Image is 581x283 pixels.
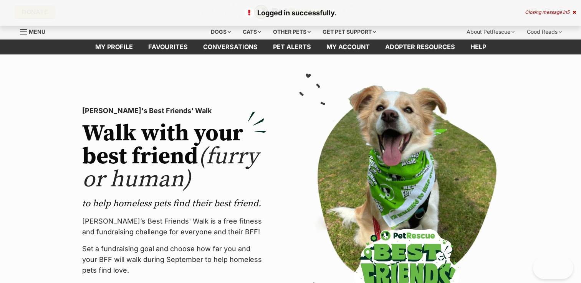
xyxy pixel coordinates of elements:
[521,24,567,39] div: Good Reads
[82,244,266,276] p: Set a fundraising goal and choose how far you and your BFF will walk during September to help hom...
[82,142,258,194] span: (furry or human)
[82,122,266,191] h2: Walk with your best friend
[82,216,266,237] p: [PERSON_NAME]’s Best Friends' Walk is a free fitness and fundraising challenge for everyone and t...
[205,24,236,39] div: Dogs
[82,197,266,210] p: to help homeless pets find their best friend.
[317,24,381,39] div: Get pet support
[377,39,463,54] a: Adopter resources
[463,39,494,54] a: Help
[319,39,377,54] a: My account
[88,39,141,54] a: My profile
[268,24,316,39] div: Other pets
[141,39,195,54] a: Favourites
[195,39,265,54] a: conversations
[237,24,266,39] div: Cats
[265,39,319,54] a: Pet alerts
[29,28,45,35] span: Menu
[533,256,573,279] iframe: Help Scout Beacon - Open
[82,105,266,116] p: [PERSON_NAME]'s Best Friends' Walk
[461,24,520,39] div: About PetRescue
[20,24,51,38] a: Menu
